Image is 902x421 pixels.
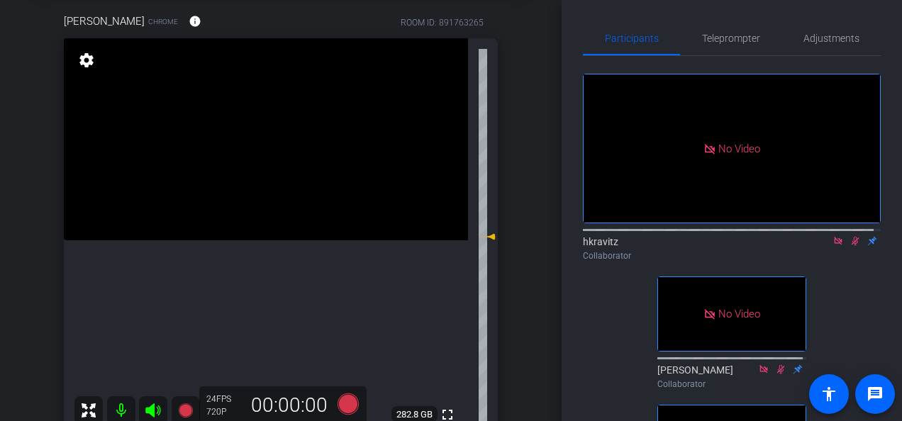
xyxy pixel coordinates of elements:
span: [PERSON_NAME] [64,13,145,29]
div: 00:00:00 [242,393,337,417]
div: Collaborator [583,249,881,262]
div: 720P [206,406,242,417]
span: No Video [718,308,760,320]
span: Chrome [148,16,178,27]
span: Participants [605,33,659,43]
mat-icon: 0 dB [479,228,496,245]
mat-icon: info [189,15,201,28]
span: FPS [216,394,231,404]
mat-icon: accessibility [820,386,837,403]
div: 24 [206,393,242,405]
span: No Video [718,142,760,155]
span: Teleprompter [702,33,760,43]
div: ROOM ID: 891763265 [401,16,484,29]
div: hkravitz [583,235,881,262]
div: [PERSON_NAME] [657,363,806,391]
mat-icon: settings [77,52,96,69]
span: Adjustments [803,33,859,43]
mat-icon: message [867,386,884,403]
div: Collaborator [657,378,806,391]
